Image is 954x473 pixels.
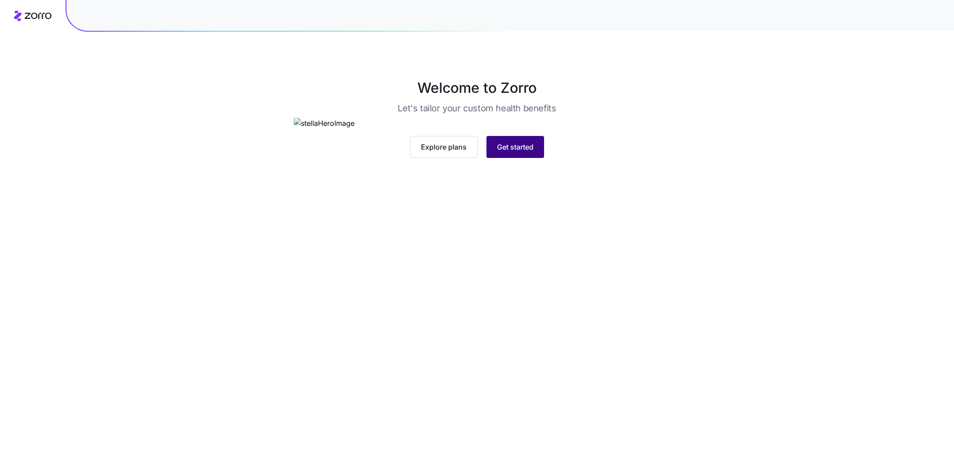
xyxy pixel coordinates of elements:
[398,102,556,114] h3: Let's tailor your custom health benefits
[497,142,534,152] span: Get started
[421,142,467,152] span: Explore plans
[259,77,695,99] h1: Welcome to Zorro
[294,118,660,129] img: stellaHeroImage
[410,136,478,158] button: Explore plans
[486,136,544,158] button: Get started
